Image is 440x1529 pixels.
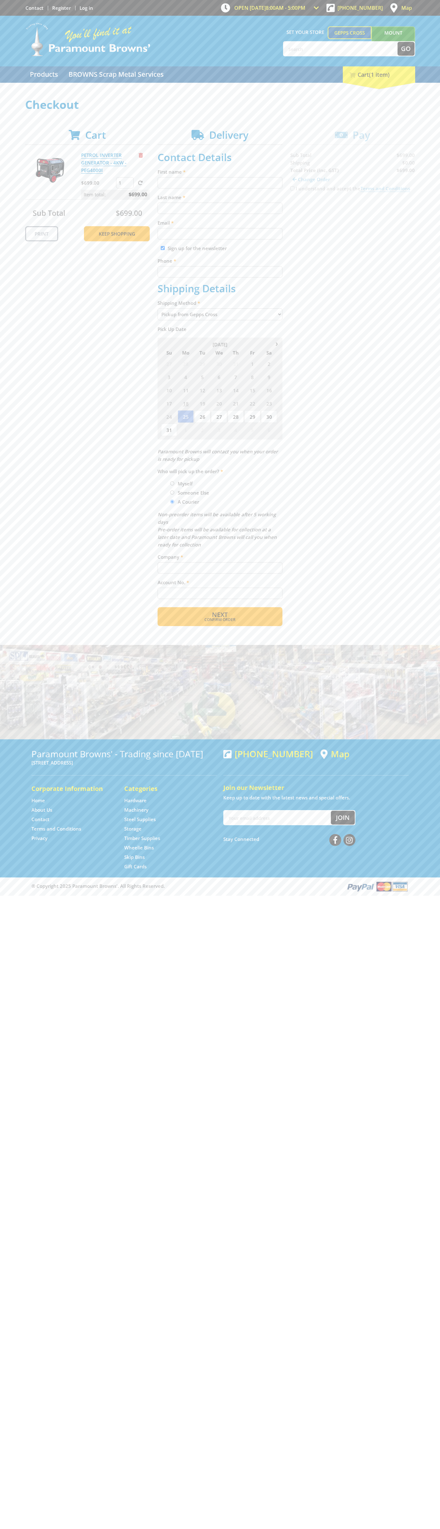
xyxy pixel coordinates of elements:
[194,349,210,357] span: Tu
[84,226,150,241] a: Keep Shopping
[124,835,160,842] a: Go to the Timber Supplies page
[158,203,282,214] input: Please enter your last name.
[158,579,282,586] label: Account No.
[175,487,211,498] label: Someone Else
[158,562,282,574] input: Please enter the courier company name.
[244,349,260,357] span: Fr
[31,797,45,804] a: Go to the Home page
[171,618,269,622] span: Confirm order
[244,410,260,423] span: 29
[211,397,227,410] span: 20
[228,384,244,396] span: 14
[212,610,228,619] span: Next
[211,349,227,357] span: We
[194,357,210,370] span: 29
[80,5,93,11] a: Log in
[284,42,398,56] input: Search
[223,783,409,792] h5: Join our Newsletter
[158,308,282,320] select: Please select a shipping method.
[158,193,282,201] label: Last name
[158,283,282,294] h2: Shipping Details
[194,397,210,410] span: 19
[52,5,71,11] a: Go to the registration page
[244,357,260,370] span: 1
[158,219,282,227] label: Email
[178,410,194,423] span: 25
[178,371,194,383] span: 4
[328,26,371,39] a: Gepps Cross
[31,816,49,823] a: Go to the Contact page
[211,410,227,423] span: 27
[211,357,227,370] span: 30
[158,468,282,475] label: Who will pick up the order?
[178,423,194,436] span: 1
[209,128,248,142] span: Delivery
[139,152,143,158] a: Remove from cart
[266,4,305,11] span: 8:00am - 5:00pm
[124,807,148,813] a: Go to the Machinery page
[175,478,195,489] label: Myself
[124,863,147,870] a: Go to the Gift Cards page
[124,854,145,860] a: Go to the Skip Bins page
[331,811,355,825] button: Join
[158,299,282,307] label: Shipping Method
[158,588,282,599] input: Please enter your account number.
[178,349,194,357] span: Mo
[158,511,277,548] em: Non-preorder items will be available after 5 working days Pre-order items will be available for c...
[158,325,282,333] label: Pick Up Date
[158,257,282,265] label: Phone
[228,357,244,370] span: 31
[31,807,52,813] a: Go to the About Us page
[244,384,260,396] span: 15
[31,826,81,832] a: Go to the Terms and Conditions page
[161,349,177,357] span: Su
[33,208,65,218] span: Sub Total
[194,410,210,423] span: 26
[129,190,147,199] span: $699.00
[124,826,142,832] a: Go to the Storage page
[228,397,244,410] span: 21
[228,410,244,423] span: 28
[371,26,415,50] a: Mount [PERSON_NAME]
[31,835,47,842] a: Go to the Privacy page
[223,749,313,759] div: [PHONE_NUMBER]
[31,749,217,759] h3: Paramount Browns' - Trading since [DATE]
[161,357,177,370] span: 27
[161,410,177,423] span: 24
[283,26,328,38] span: Set your store
[158,607,282,626] button: Next Confirm order
[194,384,210,396] span: 12
[343,66,415,83] div: Cart
[158,177,282,188] input: Please enter your first name.
[25,5,43,11] a: Go to the Contact page
[261,423,277,436] span: 6
[116,208,142,218] span: $699.00
[228,371,244,383] span: 7
[64,66,168,83] a: Go to the BROWNS Scrap Metal Services page
[261,410,277,423] span: 30
[158,448,278,462] em: Paramount Browns will contact you when your order is ready for pickup
[31,151,69,189] img: PETROL INVERTER GENERATOR - 4KW - PEG4000I
[81,190,150,199] p: Item total:
[158,151,282,163] h2: Contact Details
[234,4,305,11] span: OPEN [DATE]
[81,152,126,174] a: PETROL INVERTER GENERATOR - 4KW - PEG4000I
[161,423,177,436] span: 31
[261,397,277,410] span: 23
[85,128,106,142] span: Cart
[25,881,415,892] div: ® Copyright 2025 Paramount Browns'. All Rights Reserved.
[194,371,210,383] span: 5
[223,794,409,801] p: Keep up to date with the latest news and special offers.
[158,228,282,239] input: Please enter your email address.
[161,384,177,396] span: 10
[228,349,244,357] span: Th
[320,749,349,759] a: View a map of Gepps Cross location
[178,384,194,396] span: 11
[261,371,277,383] span: 9
[213,341,227,348] span: [DATE]
[168,245,227,251] label: Sign up for the newsletter
[170,481,174,485] input: Please select who will pick up the order.
[211,384,227,396] span: 13
[211,371,227,383] span: 6
[211,423,227,436] span: 3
